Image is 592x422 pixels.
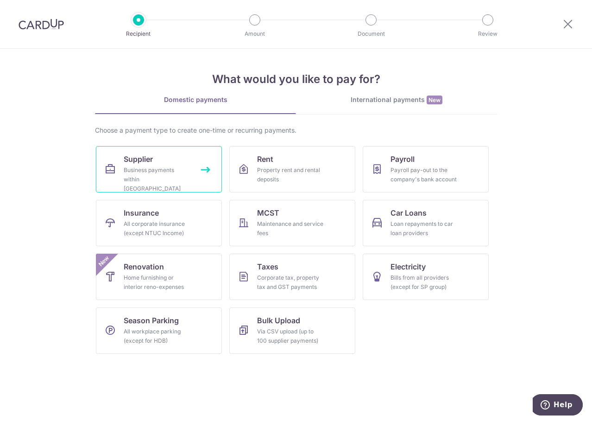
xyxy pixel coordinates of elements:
a: SupplierBusiness payments within [GEOGRAPHIC_DATA] [96,146,222,192]
a: TaxesCorporate tax, property tax and GST payments [229,254,355,300]
a: Car LoansLoan repayments to car loan providers [363,200,489,246]
span: New [427,96,442,104]
p: Recipient [104,29,173,38]
a: ElectricityBills from all providers (except for SP group) [363,254,489,300]
div: International payments [296,95,497,105]
span: Payroll [390,153,415,165]
span: Insurance [124,207,159,218]
p: Document [337,29,405,38]
div: Domestic payments [95,95,296,104]
div: Corporate tax, property tax and GST payments [257,273,324,292]
iframe: Opens a widget where you can find more information [533,394,583,417]
div: Bills from all providers (except for SP group) [390,273,457,292]
a: PayrollPayroll pay-out to the company's bank account [363,146,489,192]
span: Rent [257,153,273,165]
h4: What would you like to pay for? [95,71,497,88]
span: Supplier [124,153,153,165]
span: Season Parking [124,315,179,326]
a: RentProperty rent and rental deposits [229,146,355,192]
span: Car Loans [390,207,427,218]
div: Payroll pay-out to the company's bank account [390,166,457,184]
div: All corporate insurance (except NTUC Income) [124,219,190,238]
a: InsuranceAll corporate insurance (except NTUC Income) [96,200,222,246]
a: Bulk UploadVia CSV upload (up to 100 supplier payments) [229,307,355,354]
a: Season ParkingAll workplace parking (except for HDB) [96,307,222,354]
span: Renovation [124,261,164,272]
span: Help [21,6,40,15]
span: Bulk Upload [257,315,300,326]
img: CardUp [19,19,64,30]
span: Taxes [257,261,278,272]
div: All workplace parking (except for HDB) [124,327,190,345]
div: Maintenance and service fees [257,219,324,238]
div: Home furnishing or interior reno-expenses [124,273,190,292]
p: Review [453,29,522,38]
p: Amount [220,29,289,38]
div: Loan repayments to car loan providers [390,219,457,238]
div: Via CSV upload (up to 100 supplier payments) [257,327,324,345]
a: RenovationHome furnishing or interior reno-expensesNew [96,254,222,300]
div: Business payments within [GEOGRAPHIC_DATA] [124,166,190,193]
span: New [96,254,112,269]
span: MCST [257,207,279,218]
a: MCSTMaintenance and service fees [229,200,355,246]
div: Property rent and rental deposits [257,166,324,184]
span: Electricity [390,261,426,272]
div: Choose a payment type to create one-time or recurring payments. [95,126,497,135]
